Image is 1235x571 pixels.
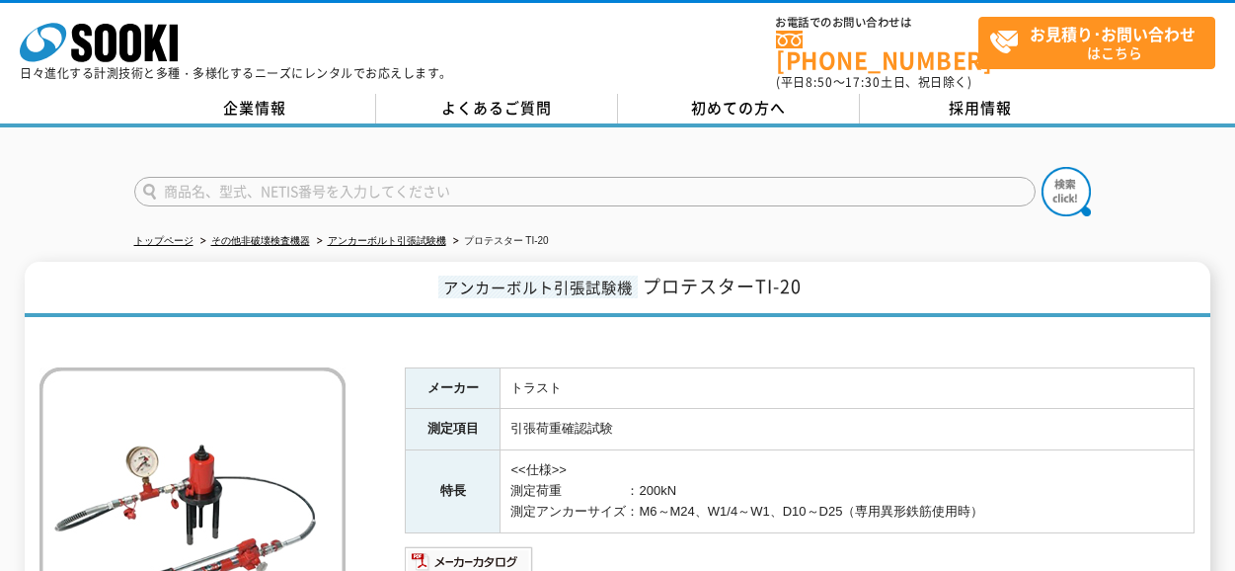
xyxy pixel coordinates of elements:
[501,450,1195,532] td: <<仕様>> 測定荷重 ：200kN 測定アンカーサイズ：M6～M24、W1/4～W1、D10～D25（専用異形鉄筋使用時）
[618,94,860,123] a: 初めての方へ
[406,367,501,409] th: メーカー
[211,235,310,246] a: その他非破壊検査機器
[860,94,1102,123] a: 採用情報
[989,18,1214,67] span: はこちら
[438,276,638,298] span: アンカーボルト引張試験機
[776,31,978,71] a: [PHONE_NUMBER]
[845,73,881,91] span: 17:30
[20,67,452,79] p: 日々進化する計測技術と多種・多様化するニーズにレンタルでお応えします。
[691,97,786,119] span: 初めての方へ
[134,177,1036,206] input: 商品名、型式、NETIS番号を入力してください
[1042,167,1091,216] img: btn_search.png
[328,235,446,246] a: アンカーボルト引張試験機
[501,409,1195,450] td: 引張荷重確認試験
[643,273,802,299] span: プロテスターTI-20
[406,450,501,532] th: 特長
[776,17,978,29] span: お電話でのお問い合わせは
[406,409,501,450] th: 測定項目
[1030,22,1196,45] strong: お見積り･お問い合わせ
[376,94,618,123] a: よくあるご質問
[449,231,549,252] li: プロテスター TI-20
[134,94,376,123] a: 企業情報
[806,73,833,91] span: 8:50
[134,235,193,246] a: トップページ
[776,73,971,91] span: (平日 ～ 土日、祝日除く)
[978,17,1215,69] a: お見積り･お問い合わせはこちら
[501,367,1195,409] td: トラスト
